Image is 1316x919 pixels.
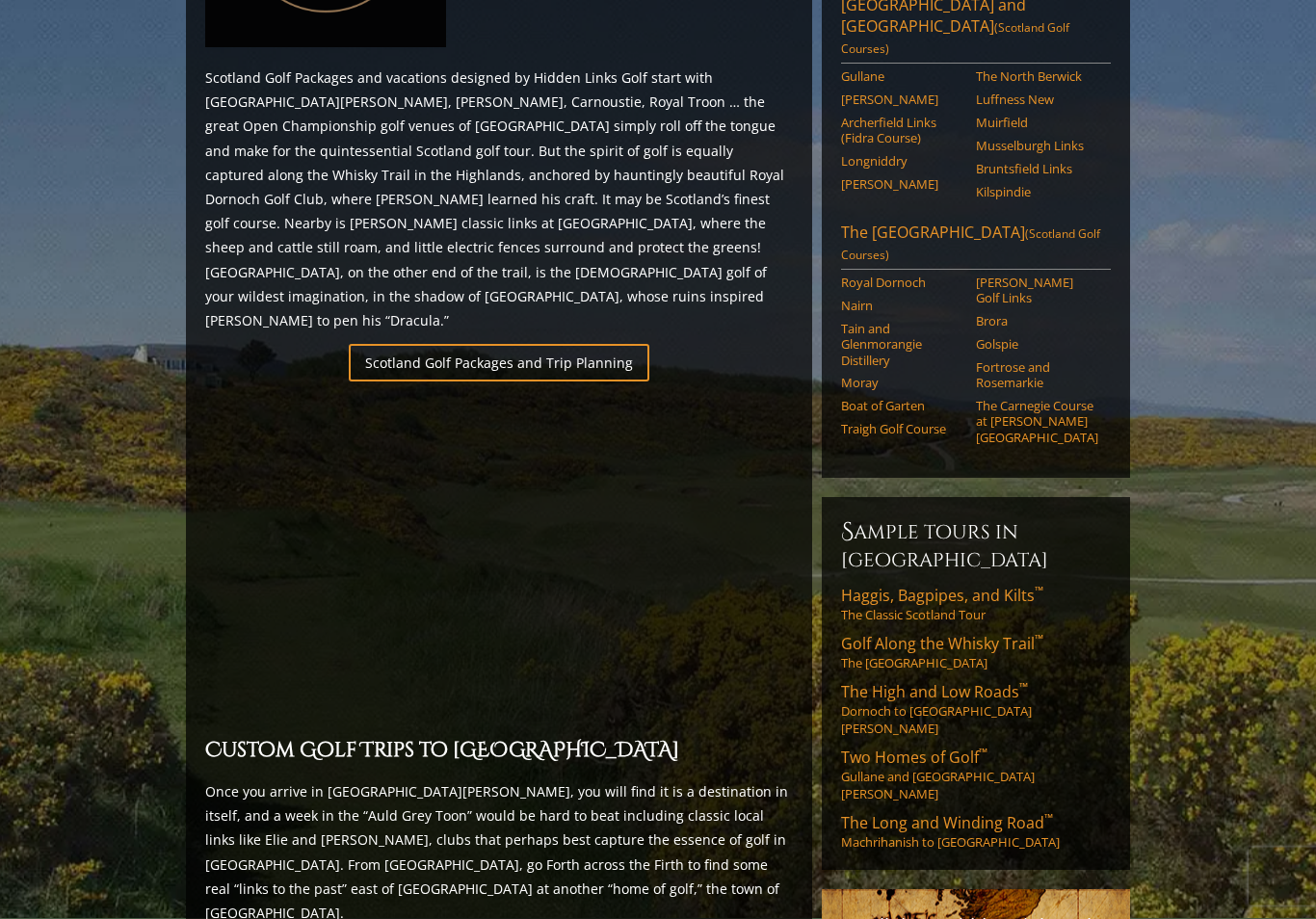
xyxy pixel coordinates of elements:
a: Gullane [841,69,963,85]
a: Brora [976,314,1098,329]
sup: ™ [1035,584,1043,600]
span: The High and Low Roads [841,682,1028,703]
a: Moray [841,376,963,391]
a: Golf Along the Whisky Trail™The [GEOGRAPHIC_DATA] [841,634,1111,672]
a: The High and Low Roads™Dornoch to [GEOGRAPHIC_DATA][PERSON_NAME] [841,682,1111,738]
a: Tain and Glenmorangie Distillery [841,322,963,369]
span: The Long and Winding Road [841,813,1053,834]
sup: ™ [979,746,987,762]
a: Muirfield [976,116,1098,131]
h2: Custom Golf Trips to [GEOGRAPHIC_DATA] [205,736,793,769]
a: Traigh Golf Course [841,422,963,437]
a: The Long and Winding Road™Machrihanish to [GEOGRAPHIC_DATA] [841,813,1111,852]
iframe: Sir-Nick-favorite-Open-Rota-Venues [205,394,793,724]
a: Bruntsfield Links [976,162,1098,177]
span: Two Homes of Golf [841,748,987,769]
a: Musselburgh Links [976,139,1098,154]
a: Nairn [841,299,963,314]
a: Longniddry [841,154,963,170]
a: The Carnegie Course at [PERSON_NAME][GEOGRAPHIC_DATA] [976,399,1098,446]
sup: ™ [1044,811,1053,827]
a: Two Homes of Golf™Gullane and [GEOGRAPHIC_DATA][PERSON_NAME] [841,748,1111,803]
a: Kilspindie [976,185,1098,200]
sup: ™ [1019,680,1028,696]
a: The [GEOGRAPHIC_DATA](Scotland Golf Courses) [841,223,1111,271]
a: Boat of Garten [841,399,963,414]
a: [PERSON_NAME] Golf Links [976,276,1098,307]
a: [PERSON_NAME] [841,177,963,193]
span: Golf Along the Whisky Trail [841,634,1043,655]
span: Haggis, Bagpipes, and Kilts [841,586,1043,607]
sup: ™ [1035,632,1043,648]
a: Royal Dornoch [841,276,963,291]
a: The North Berwick [976,69,1098,85]
a: Haggis, Bagpipes, and Kilts™The Classic Scotland Tour [841,586,1111,624]
a: Luffness New [976,92,1098,108]
h6: Sample Tours in [GEOGRAPHIC_DATA] [841,517,1111,574]
a: Archerfield Links (Fidra Course) [841,116,963,147]
a: Scotland Golf Packages and Trip Planning [349,345,649,382]
a: Fortrose and Rosemarkie [976,360,1098,392]
a: Golspie [976,337,1098,353]
p: Scotland Golf Packages and vacations designed by Hidden Links Golf start with [GEOGRAPHIC_DATA][P... [205,66,793,333]
a: [PERSON_NAME] [841,92,963,108]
